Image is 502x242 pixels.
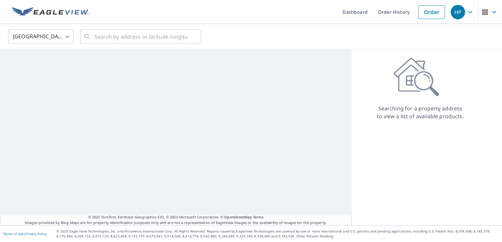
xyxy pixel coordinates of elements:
a: OpenStreetMap [224,214,252,219]
span: © 2025 TomTom, Earthstar Geographics SIO, © 2025 Microsoft Corporation, © [88,214,264,220]
a: Privacy Policy [25,232,47,236]
p: | [3,232,47,236]
div: [GEOGRAPHIC_DATA] [8,28,74,46]
input: Search by address or latitude-longitude [94,28,188,46]
a: Terms [253,214,264,219]
a: Terms of Use [3,232,24,236]
p: Searching for a property address to view a list of available products. [376,104,464,120]
img: EV Logo [12,7,89,17]
p: © 2025 Eagle View Technologies, Inc. and Pictometry International Corp. All Rights Reserved. Repo... [57,229,499,239]
div: HP [451,5,465,19]
a: Order [418,5,445,19]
